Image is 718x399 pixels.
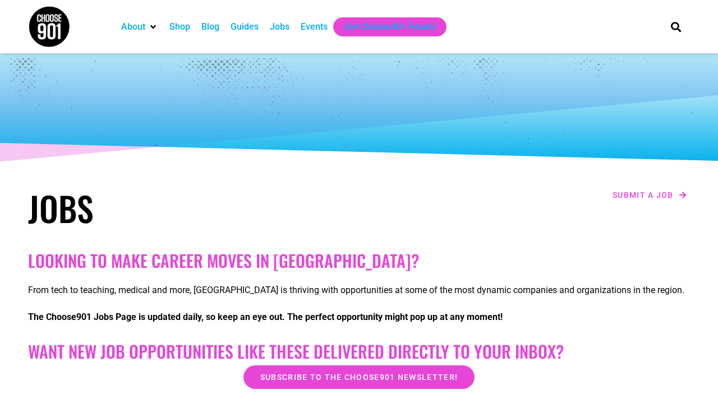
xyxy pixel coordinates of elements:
div: Search [667,17,685,36]
p: From tech to teaching, medical and more, [GEOGRAPHIC_DATA] is thriving with opportunities at some... [28,284,690,297]
nav: Main nav [116,17,652,36]
a: Submit a job [609,188,690,202]
a: Events [301,20,328,34]
div: About [116,17,164,36]
a: Subscribe to the Choose901 newsletter! [243,365,475,389]
a: About [121,20,145,34]
strong: The Choose901 Jobs Page is updated daily, so keep an eye out. The perfect opportunity might pop u... [28,312,503,322]
span: Subscribe to the Choose901 newsletter! [260,373,458,381]
a: Guides [231,20,259,34]
span: Submit a job [613,191,674,199]
a: Get Choose901 Emails [344,20,435,34]
h2: Looking to make career moves in [GEOGRAPHIC_DATA]? [28,250,690,271]
a: Shop [169,20,190,34]
h2: Want New Job Opportunities like these Delivered Directly to your Inbox? [28,341,690,361]
h1: Jobs [28,188,353,228]
a: Blog [201,20,219,34]
a: Jobs [270,20,289,34]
